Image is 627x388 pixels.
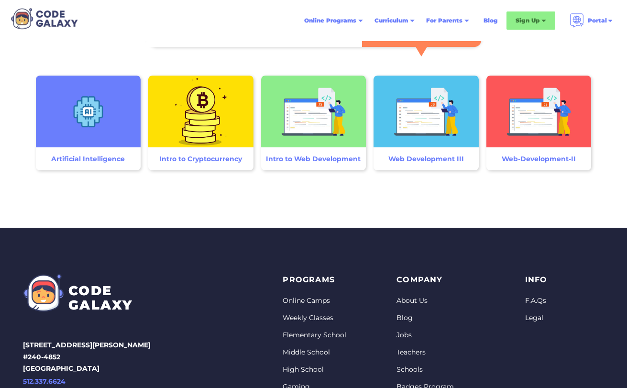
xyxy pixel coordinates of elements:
[36,76,141,170] a: Artificial Intelligence
[588,16,607,25] div: Portal
[261,76,366,170] a: Intro to Web Development
[283,296,346,306] a: Online Camps
[283,365,346,375] a: High School
[396,296,475,306] a: About Us
[396,313,475,323] a: Blog
[298,12,369,29] div: Online Programs
[148,76,253,170] a: Intro to Cryptocurrency
[374,16,408,25] div: Curriculum
[525,313,548,323] a: Legal
[266,154,361,164] div: Intro to Web Development
[51,154,125,164] div: Artificial Intelligence
[369,12,420,29] div: Curriculum
[68,284,132,312] div: CODE GALAXY
[506,11,555,30] div: Sign Up
[396,331,475,340] a: Jobs
[525,274,548,287] p: info
[564,10,619,32] div: Portal
[525,296,548,306] a: F.A.Qs
[420,12,475,29] div: For Parents
[304,16,356,25] div: Online Programs
[388,154,464,164] div: Web Development III
[23,376,151,388] a: 512.337.6624
[283,348,346,357] a: Middle School
[23,274,151,312] a: CODEGALAXY
[283,313,346,323] a: Weekly Classes
[516,16,539,25] div: Sign Up
[374,76,479,170] a: Web Development III
[486,76,592,170] a: Web-Development-II
[283,331,346,340] a: Elementary School
[426,16,462,25] div: For Parents
[478,12,504,29] a: Blog
[159,154,242,164] div: Intro to Cryptocurrency
[283,274,346,287] p: PROGRAMS
[502,154,576,164] div: Web-Development-II
[396,274,475,287] p: Company
[396,348,475,357] a: Teachers
[396,365,475,375] a: Schools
